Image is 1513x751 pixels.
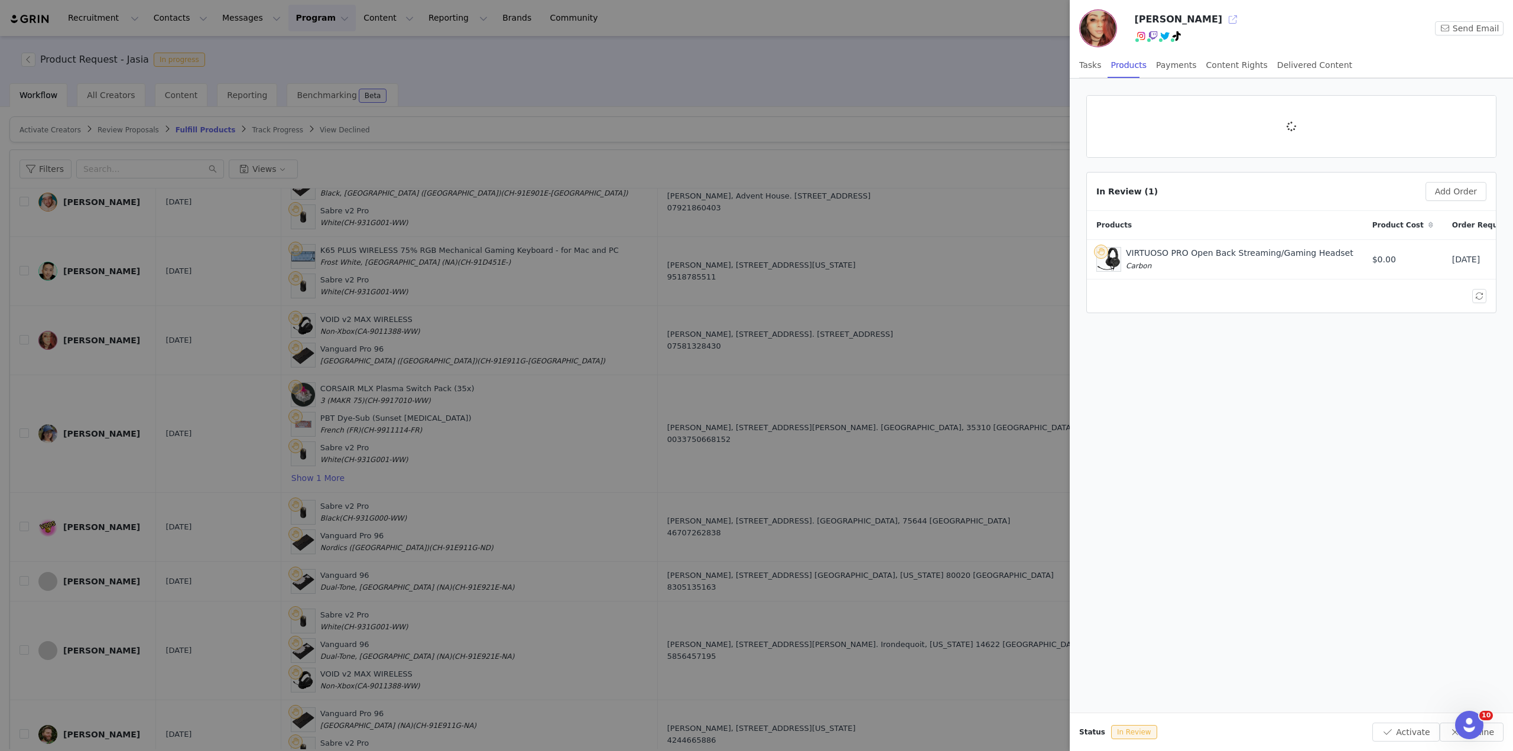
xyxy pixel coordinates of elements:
[1435,21,1504,35] button: Send Email
[1426,182,1486,201] button: Add Order
[1455,711,1483,739] iframe: Intercom live chat
[1096,220,1132,230] span: Products
[1452,253,1480,266] span: [DATE]
[1079,52,1102,79] div: Tasks
[1079,727,1105,737] span: Status
[1086,95,1496,158] article: Active
[1156,52,1197,79] div: Payments
[1372,253,1396,266] span: $0.00
[1126,262,1151,270] span: Carbon
[1206,52,1268,79] div: Content Rights
[1137,31,1146,41] img: instagram.svg
[1440,723,1504,742] button: Decline
[1096,186,1158,198] div: In Review (1)
[1372,220,1424,230] span: Product Cost
[1372,723,1439,742] button: Activate
[1479,711,1493,720] span: 10
[1111,52,1147,79] div: Products
[1111,725,1157,739] span: In Review
[1277,52,1352,79] div: Delivered Content
[1097,248,1121,271] img: 95570c72-fa76-4572-892c-f8700ff6ffc1.png
[1126,247,1353,272] div: VIRTUOSO PRO Open Back Streaming/Gaming Headset
[1086,172,1496,313] article: In Review
[1134,12,1222,27] h3: [PERSON_NAME]
[1079,9,1117,47] img: 10fb54bd-5909-4e43-8b9b-f3c625e2e006.jpg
